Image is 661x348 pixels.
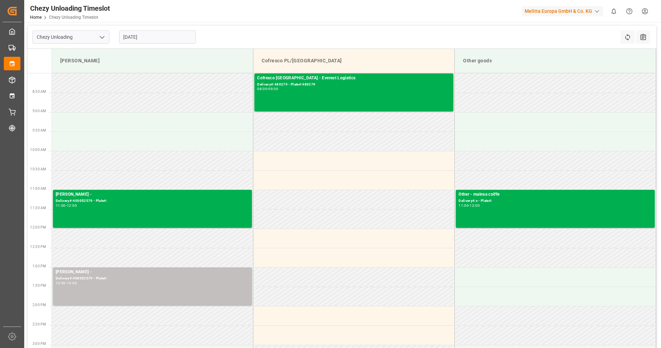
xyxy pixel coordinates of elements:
[33,30,109,44] input: Type to search/select
[33,284,46,287] span: 1:30 PM
[67,282,77,285] div: 14:00
[33,303,46,307] span: 2:00 PM
[66,282,67,285] div: -
[257,87,267,90] div: 08:00
[522,5,606,18] button: Melitta Europa GmbH & Co. KG
[97,32,107,43] button: open menu
[56,198,249,204] div: Delivery#:400052579 - Plate#:
[622,3,637,19] button: Help Center
[30,187,46,190] span: 11:00 AM
[56,204,66,207] div: 11:00
[259,54,449,67] div: Cofresco PL/[GEOGRAPHIC_DATA]
[459,191,652,198] div: Other - mainsa coiffe
[470,204,480,207] div: 12:00
[460,54,650,67] div: Other goods
[459,204,469,207] div: 11:00
[459,198,652,204] div: Delivery#:x - Plate#:
[57,54,247,67] div: [PERSON_NAME]
[267,87,268,90] div: -
[33,109,46,113] span: 9:00 AM
[30,3,110,14] div: Chezy Unloading Timeslot
[119,30,196,44] input: DD.MM.YYYY
[56,269,249,276] div: [PERSON_NAME] -
[66,204,67,207] div: -
[257,82,451,88] div: Delivery#:489279 - Plate#:489279
[257,75,451,82] div: Cofresco [GEOGRAPHIC_DATA] - Everest Logistics
[522,6,603,16] div: Melitta Europa GmbH & Co. KG
[30,206,46,210] span: 11:30 AM
[56,276,249,282] div: Delivery#:400052579 - Plate#:
[33,90,46,93] span: 8:30 AM
[30,167,46,171] span: 10:30 AM
[33,128,46,132] span: 9:30 AM
[30,245,46,249] span: 12:30 PM
[30,225,46,229] span: 12:00 PM
[67,204,77,207] div: 12:00
[33,322,46,326] span: 2:30 PM
[30,15,42,20] a: Home
[30,148,46,152] span: 10:00 AM
[56,191,249,198] div: [PERSON_NAME] -
[606,3,622,19] button: show 0 new notifications
[268,87,278,90] div: 09:00
[56,282,66,285] div: 13:00
[469,204,470,207] div: -
[33,264,46,268] span: 1:00 PM
[33,342,46,346] span: 3:00 PM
